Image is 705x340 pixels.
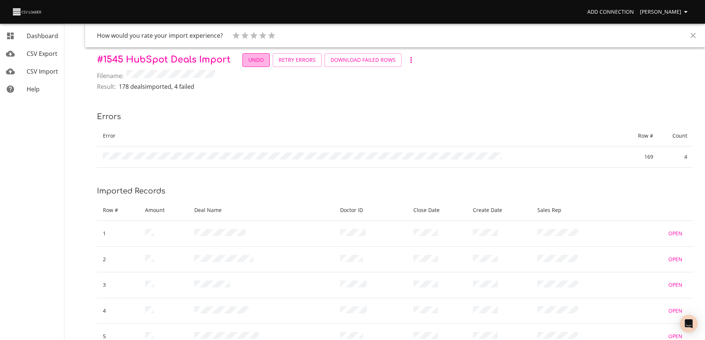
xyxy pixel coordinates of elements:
[139,200,188,221] th: Amount
[279,55,316,65] span: Retry Errors
[664,278,687,292] a: Open
[97,200,139,221] th: Row #
[12,7,43,17] img: CSV Loader
[640,7,690,17] span: [PERSON_NAME]
[97,298,139,324] td: 4
[624,125,659,147] th: Row #
[188,200,334,221] th: Deal Name
[97,71,124,80] span: Filename:
[97,30,223,41] h6: How would you rate your import experience?
[587,7,634,17] span: Add Connection
[664,253,687,266] a: Open
[97,246,139,272] td: 2
[97,187,165,195] span: Imported records
[27,50,57,58] span: CSV Export
[334,200,407,221] th: Doctor ID
[667,280,684,290] span: Open
[97,82,116,91] span: Result:
[624,147,659,168] td: 169
[659,147,693,168] td: 4
[273,53,322,67] a: Retry Errors
[97,125,624,147] th: Error
[119,82,194,91] p: 178 deals imported , 4 failed
[667,229,684,238] span: Open
[584,5,637,19] a: Add Connection
[664,227,687,240] a: Open
[684,27,702,44] button: Close
[325,53,402,67] button: Download Failed Rows
[97,272,139,298] td: 3
[659,125,693,147] th: Count
[664,304,687,318] a: Open
[27,32,58,40] span: Dashboard
[407,200,467,221] th: Close Date
[330,55,396,65] span: Download Failed Rows
[531,200,637,221] th: Sales Rep
[637,5,693,19] button: [PERSON_NAME]
[27,67,58,75] span: CSV Import
[467,200,531,221] th: Create Date
[27,85,40,93] span: Help
[97,221,139,247] td: 1
[97,55,231,65] span: # 1545 HubSpot Deals Import
[97,112,121,121] span: Errors
[248,55,264,65] span: Undo
[667,306,684,316] span: Open
[680,315,698,333] div: Open Intercom Messenger
[242,53,270,67] button: Undo
[667,255,684,264] span: Open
